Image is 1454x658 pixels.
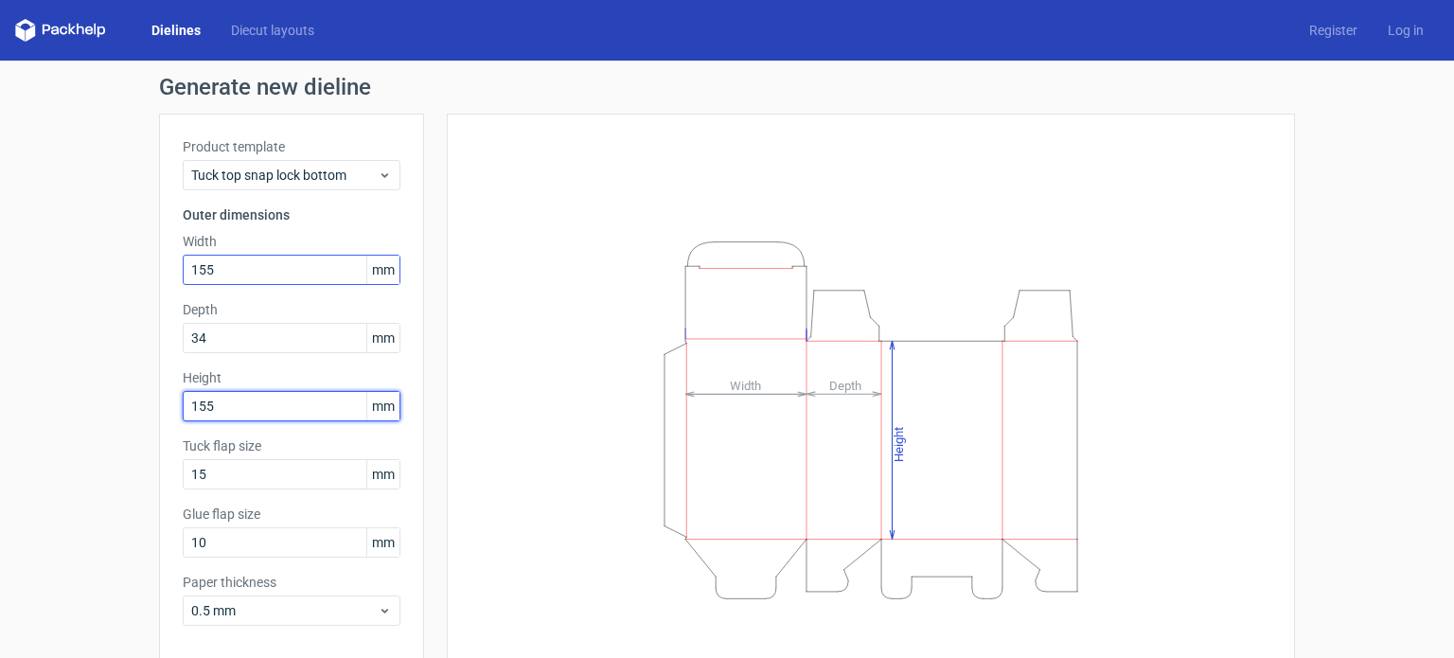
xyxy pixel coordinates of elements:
span: mm [366,392,399,420]
tspan: Width [730,378,761,392]
span: mm [366,528,399,557]
span: mm [366,324,399,352]
label: Width [183,232,400,251]
a: Dielines [136,21,216,40]
label: Glue flap size [183,505,400,524]
span: mm [366,256,399,284]
label: Paper thickness [183,573,400,592]
span: mm [366,460,399,489]
label: Height [183,368,400,387]
a: Diecut layouts [216,21,329,40]
a: Register [1294,21,1373,40]
label: Product template [183,137,400,156]
span: Tuck top snap lock bottom [191,166,378,185]
h3: Outer dimensions [183,205,400,224]
span: 0.5 mm [191,601,378,620]
tspan: Depth [829,378,861,392]
label: Depth [183,300,400,319]
a: Log in [1373,21,1439,40]
h1: Generate new dieline [159,76,1295,98]
tspan: Height [892,426,906,461]
label: Tuck flap size [183,436,400,455]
